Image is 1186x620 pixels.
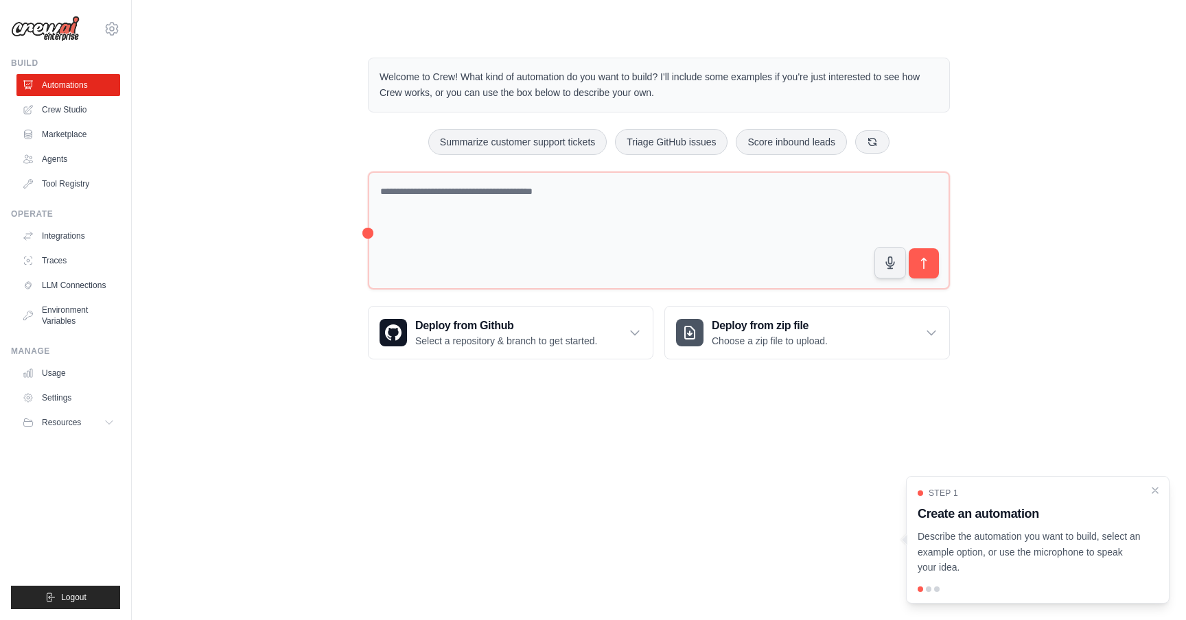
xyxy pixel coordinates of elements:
[918,504,1141,523] h3: Create an automation
[42,417,81,428] span: Resources
[11,16,80,42] img: Logo
[918,529,1141,575] p: Describe the automation you want to build, select an example option, or use the microphone to spe...
[16,412,120,433] button: Resources
[16,274,120,296] a: LLM Connections
[11,586,120,609] button: Logout
[929,488,958,499] span: Step 1
[712,318,828,334] h3: Deploy from zip file
[16,99,120,121] a: Crew Studio
[16,387,120,409] a: Settings
[11,208,120,219] div: Operate
[415,318,597,334] h3: Deploy from Github
[1150,485,1161,496] button: Close walkthrough
[615,129,728,155] button: Triage GitHub issues
[16,173,120,195] a: Tool Registry
[61,592,86,603] span: Logout
[16,299,120,332] a: Environment Variables
[712,334,828,348] p: Choose a zip file to upload.
[11,58,120,69] div: Build
[16,148,120,170] a: Agents
[16,74,120,96] a: Automations
[16,123,120,145] a: Marketplace
[16,250,120,272] a: Traces
[380,69,938,101] p: Welcome to Crew! What kind of automation do you want to build? I'll include some examples if you'...
[736,129,847,155] button: Score inbound leads
[16,362,120,384] a: Usage
[16,225,120,247] a: Integrations
[428,129,607,155] button: Summarize customer support tickets
[415,334,597,348] p: Select a repository & branch to get started.
[11,346,120,357] div: Manage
